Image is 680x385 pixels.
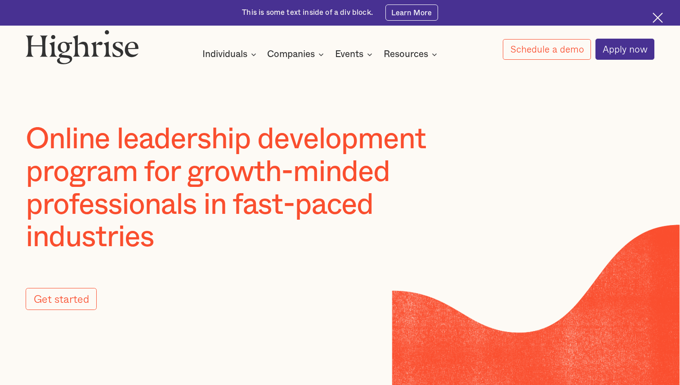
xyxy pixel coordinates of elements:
img: Highrise logo [26,30,139,64]
div: Companies [267,49,315,60]
div: Resources [384,49,428,60]
a: Apply now [595,39,655,59]
h1: Online leadership development program for growth-minded professionals in fast-paced industries [26,123,485,254]
a: Learn More [385,4,438,21]
div: Resources [384,49,440,60]
a: Get started [26,288,97,310]
div: Individuals [202,49,259,60]
div: This is some text inside of a div block. [242,8,373,18]
a: Schedule a demo [503,39,591,60]
div: Individuals [202,49,247,60]
div: Events [335,49,375,60]
div: Companies [267,49,327,60]
img: Cross icon [653,13,663,23]
div: Events [335,49,363,60]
